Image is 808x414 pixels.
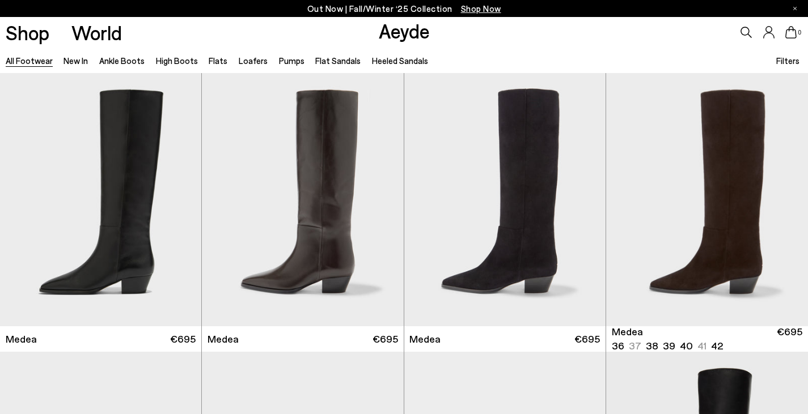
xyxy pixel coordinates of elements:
[404,326,606,352] a: Medea €695
[307,2,501,16] p: Out Now | Fall/Winter ‘25 Collection
[776,56,799,66] span: Filters
[785,26,797,39] a: 0
[6,332,37,346] span: Medea
[574,332,600,346] span: €695
[612,325,643,339] span: Medea
[202,73,403,326] img: Medea Knee-High Boots
[663,339,675,353] li: 39
[461,3,501,14] span: Navigate to /collections/new-in
[208,332,239,346] span: Medea
[170,332,196,346] span: €695
[409,332,441,346] span: Medea
[315,56,361,66] a: Flat Sandals
[612,339,720,353] ul: variant
[606,326,808,352] a: Medea 36 37 38 39 40 41 42 €695
[680,339,693,353] li: 40
[239,56,268,66] a: Loafers
[99,56,145,66] a: Ankle Boots
[606,73,808,326] a: 6 / 6 1 / 6 2 / 6 3 / 6 4 / 6 5 / 6 6 / 6 1 / 6 Next slide Previous slide
[372,56,428,66] a: Heeled Sandals
[797,29,802,36] span: 0
[777,325,802,353] span: €695
[209,56,227,66] a: Flats
[711,339,723,353] li: 42
[612,339,624,353] li: 36
[6,56,53,66] a: All Footwear
[156,56,198,66] a: High Boots
[606,73,808,326] img: Medea Suede Knee-High Boots
[71,23,122,42] a: World
[606,73,808,326] div: 1 / 6
[646,339,658,353] li: 38
[64,56,88,66] a: New In
[379,19,430,42] a: Aeyde
[202,326,403,352] a: Medea €695
[6,23,49,42] a: Shop
[279,56,304,66] a: Pumps
[404,73,606,326] img: Medea Suede Knee-High Boots
[373,332,398,346] span: €695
